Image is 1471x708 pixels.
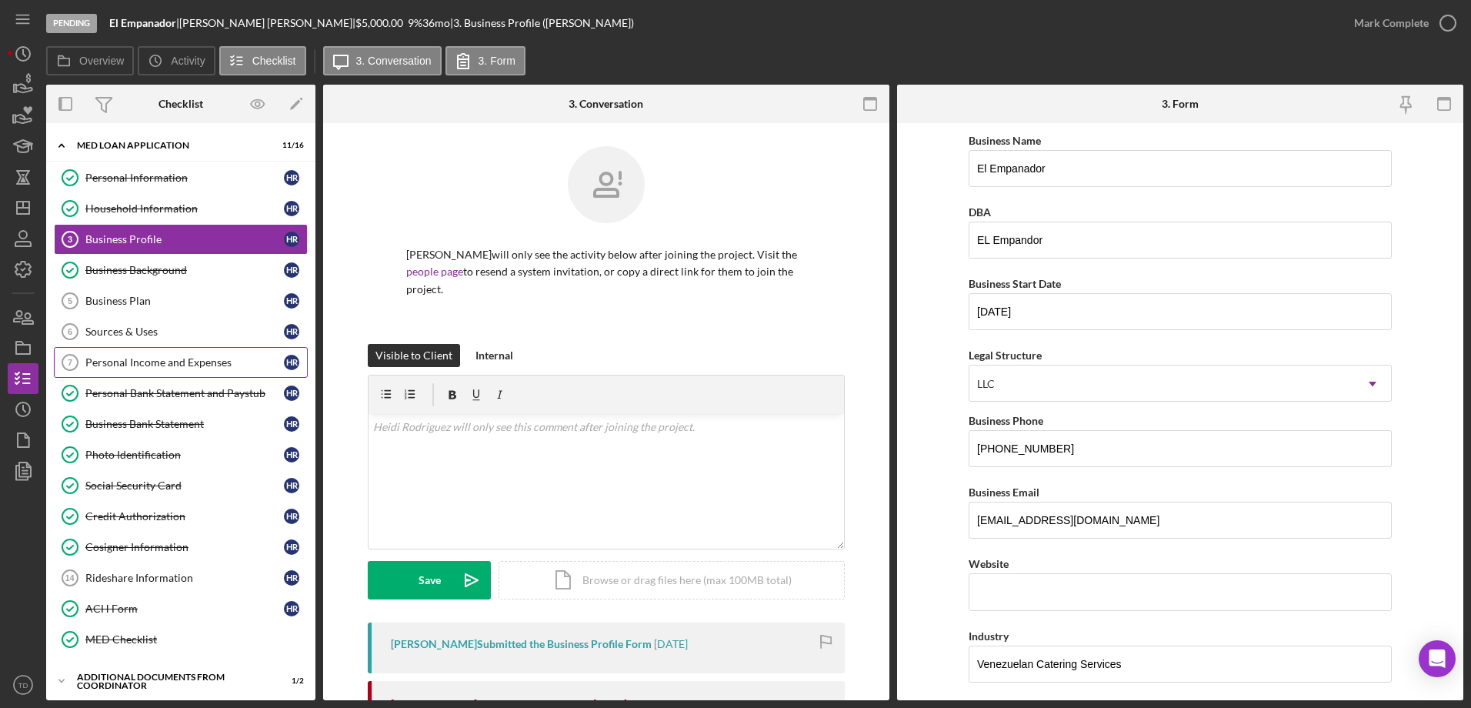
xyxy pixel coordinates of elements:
[969,414,1043,427] label: Business Phone
[85,233,284,245] div: Business Profile
[419,561,441,599] div: Save
[284,170,299,185] div: H R
[54,624,308,655] a: MED Checklist
[54,316,308,347] a: 6Sources & UsesHR
[969,557,1009,570] label: Website
[68,327,72,336] tspan: 6
[323,46,442,75] button: 3. Conversation
[85,264,284,276] div: Business Background
[85,418,284,430] div: Business Bank Statement
[65,573,75,583] tspan: 14
[219,46,306,75] button: Checklist
[284,570,299,586] div: H R
[969,205,991,219] label: DBA
[85,541,284,553] div: Cosigner Information
[85,326,284,338] div: Sources & Uses
[977,378,995,390] div: LLC
[450,17,634,29] div: | 3. Business Profile ([PERSON_NAME])
[138,46,215,75] button: Activity
[569,98,643,110] div: 3. Conversation
[406,265,463,278] a: people page
[406,246,806,298] p: [PERSON_NAME] will only see the activity below after joining the project. Visit the to resend a s...
[284,601,299,616] div: H R
[54,286,308,316] a: 5Business PlanHR
[284,539,299,555] div: H R
[422,17,450,29] div: 36 mo
[276,676,304,686] div: 1 / 2
[68,235,72,244] tspan: 3
[375,344,452,367] div: Visible to Client
[479,55,515,67] label: 3. Form
[109,17,179,29] div: |
[284,262,299,278] div: H R
[284,201,299,216] div: H R
[356,55,432,67] label: 3. Conversation
[969,134,1041,147] label: Business Name
[284,232,299,247] div: H R
[179,17,355,29] div: [PERSON_NAME] [PERSON_NAME] |
[969,486,1039,499] label: Business Email
[85,479,284,492] div: Social Security Card
[284,324,299,339] div: H R
[79,55,124,67] label: Overview
[284,509,299,524] div: H R
[109,16,176,29] b: El Empanador
[54,501,308,532] a: Credit AuthorizationHR
[54,347,308,378] a: 7Personal Income and ExpensesHR
[276,141,304,150] div: 11 / 16
[54,593,308,624] a: ACH FormHR
[1162,98,1199,110] div: 3. Form
[85,202,284,215] div: Household Information
[85,295,284,307] div: Business Plan
[54,532,308,563] a: Cosigner InformationHR
[54,409,308,439] a: Business Bank StatementHR
[284,355,299,370] div: H R
[475,344,513,367] div: Internal
[85,510,284,523] div: Credit Authorization
[969,630,1009,643] label: Industry
[54,470,308,501] a: Social Security CardHR
[284,386,299,401] div: H R
[1419,640,1456,677] div: Open Intercom Messenger
[252,55,296,67] label: Checklist
[54,255,308,286] a: Business BackgroundHR
[54,193,308,224] a: Household InformationHR
[445,46,525,75] button: 3. Form
[46,46,134,75] button: Overview
[85,356,284,369] div: Personal Income and Expenses
[158,98,203,110] div: Checklist
[54,439,308,470] a: Photo IdentificationHR
[77,141,265,150] div: MED Loan Application
[54,224,308,255] a: 3Business ProfileHR
[85,603,284,615] div: ACH Form
[54,563,308,593] a: 14Rideshare InformationHR
[85,387,284,399] div: Personal Bank Statement and Paystub
[68,358,72,367] tspan: 7
[68,296,72,306] tspan: 5
[54,378,308,409] a: Personal Bank Statement and PaystubHR
[408,17,422,29] div: 9 %
[1339,8,1463,38] button: Mark Complete
[368,561,491,599] button: Save
[85,172,284,184] div: Personal Information
[18,681,28,690] text: TD
[54,162,308,193] a: Personal InformationHR
[85,449,284,461] div: Photo Identification
[77,673,265,690] div: Additional Documents from Coordinator
[85,633,307,646] div: MED Checklist
[468,344,521,367] button: Internal
[284,447,299,463] div: H R
[284,416,299,432] div: H R
[391,638,652,650] div: [PERSON_NAME] Submitted the Business Profile Form
[284,478,299,493] div: H R
[1354,8,1429,38] div: Mark Complete
[85,572,284,584] div: Rideshare Information
[284,293,299,309] div: H R
[46,14,97,33] div: Pending
[171,55,205,67] label: Activity
[355,17,408,29] div: $5,000.00
[654,638,688,650] time: 2025-08-06 14:53
[8,670,38,700] button: TD
[368,344,460,367] button: Visible to Client
[969,277,1061,290] label: Business Start Date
